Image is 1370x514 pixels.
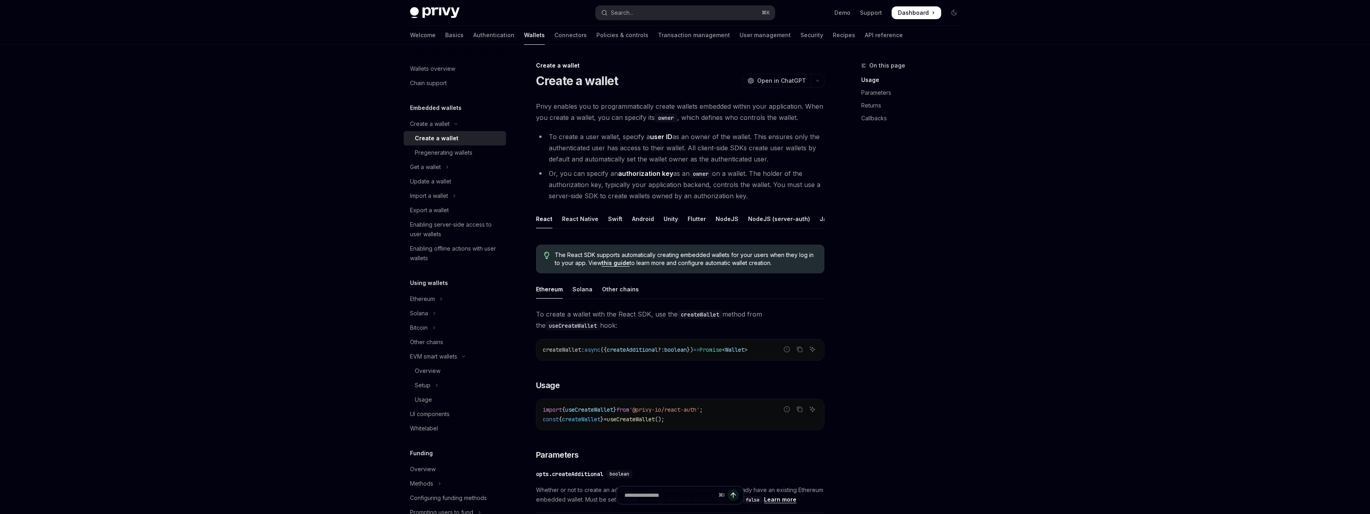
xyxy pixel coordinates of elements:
a: Parameters [861,86,967,99]
a: Other chains [404,335,506,349]
div: Other chains [410,337,443,347]
span: { [562,406,565,413]
div: React [536,209,552,228]
a: Wallets overview [404,62,506,76]
div: NodeJS (server-auth) [748,209,810,228]
button: Toggle Methods section [404,476,506,491]
button: Report incorrect code [782,404,792,414]
div: Create a wallet [536,62,824,70]
span: useCreateWallet [607,416,655,423]
div: Pregenerating wallets [415,148,472,157]
div: Solana [410,309,428,318]
button: Toggle Create a wallet section [404,117,506,131]
div: Ethereum [536,280,563,299]
span: = [604,416,607,423]
div: Enabling server-side access to user wallets [410,220,501,239]
button: Toggle Get a wallet section [404,160,506,174]
button: Ask AI [807,404,818,414]
div: Android [632,209,654,228]
div: NodeJS [716,209,738,228]
button: Open in ChatGPT [742,74,811,88]
div: Overview [410,464,436,474]
span: from [616,406,629,413]
a: Basics [445,26,464,45]
div: Get a wallet [410,162,441,172]
span: Usage [536,380,560,391]
a: Returns [861,99,967,112]
span: Promise [700,346,722,353]
img: dark logo [410,7,460,18]
span: < [722,346,725,353]
div: Configuring funding methods [410,493,487,503]
li: To create a user wallet, specify a as an owner of the wallet. This ensures only the authenticated... [536,131,824,165]
h5: Funding [410,448,433,458]
a: Support [860,9,882,17]
a: Whitelabel [404,421,506,436]
span: }) [687,346,693,353]
span: boolean [610,471,629,477]
span: '@privy-io/react-auth' [629,406,700,413]
code: owner [655,114,677,122]
li: Or, you can specify an as an on a wallet. The holder of the authorization key, typically your app... [536,168,824,201]
a: Policies & controls [596,26,648,45]
span: The React SDK supports automatically creating embedded wallets for your users when they log in to... [555,251,816,267]
button: Open search [596,6,775,20]
div: Export a wallet [410,205,449,215]
span: useCreateWallet [565,406,613,413]
a: Configuring funding methods [404,491,506,505]
a: Demo [834,9,850,17]
div: Import a wallet [410,191,448,201]
a: Enabling server-side access to user wallets [404,217,506,241]
div: Java [820,209,834,228]
div: Enabling offline actions with user wallets [410,244,501,263]
a: UI components [404,407,506,421]
div: React Native [562,209,598,228]
a: Transaction management [658,26,730,45]
span: } [600,416,604,423]
a: Authentication [473,26,514,45]
div: Chain support [410,78,447,88]
div: Ethereum [410,294,435,304]
span: { [559,416,562,423]
a: Overview [404,364,506,378]
div: Methods [410,479,433,488]
h1: Create a wallet [536,74,618,88]
div: Unity [664,209,678,228]
div: Bitcoin [410,323,428,333]
span: ⌘ K [762,10,770,16]
a: Create a wallet [404,131,506,145]
div: Setup [415,381,430,390]
div: Search... [611,8,633,18]
div: Create a wallet [415,133,458,143]
a: Callbacks [861,112,967,125]
strong: user ID [650,133,672,141]
h5: Embedded wallets [410,103,462,113]
button: Toggle Bitcoin section [404,321,506,335]
span: => [693,346,700,353]
div: Solana [572,280,592,299]
span: async [584,346,600,353]
span: (); [655,416,664,423]
div: Whitelabel [410,424,438,433]
div: Usage [415,395,432,404]
a: this guide [602,259,630,267]
div: UI components [410,409,450,419]
button: Ask AI [807,344,818,355]
a: Dashboard [892,6,941,19]
div: Overview [415,366,440,376]
a: Welcome [410,26,436,45]
a: Pregenerating wallets [404,145,506,160]
a: Export a wallet [404,203,506,217]
span: Wallet [725,346,744,353]
a: Overview [404,462,506,476]
div: EVM smart wallets [410,352,457,361]
div: Other chains [602,280,639,299]
a: Security [800,26,823,45]
div: Create a wallet [410,119,450,129]
div: Swift [608,209,622,228]
a: Recipes [833,26,855,45]
a: Usage [861,74,967,86]
span: createWallet [543,346,581,353]
a: Connectors [554,26,587,45]
div: Flutter [688,209,706,228]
